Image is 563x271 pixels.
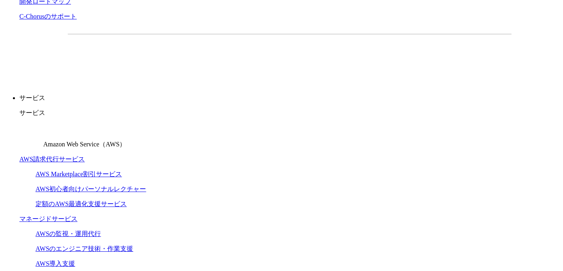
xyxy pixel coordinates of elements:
p: サービス [19,94,560,102]
a: AWS初心者向けパーソナルレクチャー [35,186,146,192]
a: マネージドサービス [19,215,77,222]
a: まずは相談する [294,47,423,67]
a: AWS Marketplace割引サービス [35,171,122,177]
a: 資料を請求する [156,47,286,67]
a: 定額のAWS最適化支援サービス [35,200,127,207]
img: Amazon Web Service（AWS） [19,124,42,146]
a: C-Chorusのサポート [19,13,77,20]
span: Amazon Web Service（AWS） [43,141,126,148]
a: AWS請求代行サービス [19,156,85,163]
p: サービス [19,109,560,117]
a: AWSのエンジニア技術・作業支援 [35,245,133,252]
a: AWSの監視・運用代行 [35,230,101,237]
a: AWS導入支援 [35,260,75,267]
